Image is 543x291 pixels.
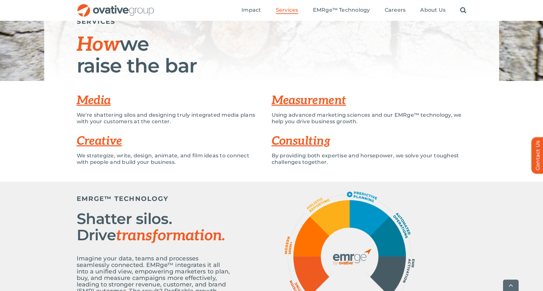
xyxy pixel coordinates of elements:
h5: EMRGE™ TECHNOLOGY [77,195,233,203]
a: Impact [241,7,261,14]
a: Consulting [272,134,330,148]
h1: we raise the bar [77,33,467,76]
a: Services [276,7,298,14]
p: We’re shattering silos and designing truly integrated media plans with your customers at the center. [77,112,262,125]
a: OG_Full_horizontal_RGB [77,3,155,9]
p: We strategize, write, design, animate, and film ideas to connect with people and build your busin... [77,152,262,165]
p: By providing both expertise and horsepower, we solve your toughest challenges together. [272,152,467,165]
a: Careers [385,7,406,14]
a: EMRge™ Technology [313,7,370,14]
h2: Shatter silos. Drive [77,211,233,244]
span: About Us [420,7,446,13]
a: Media [77,93,111,108]
p: Using advanced marketing sciences and our EMRge™ technology, we help you drive business growth. [272,112,467,125]
span: Services [276,7,298,13]
span: EMRge™ Technology [313,7,370,13]
a: Search [460,7,466,14]
span: transformation. [116,227,225,245]
a: Measurement [272,93,346,108]
span: Careers [385,7,406,13]
span: How [77,33,120,57]
a: About Us [420,7,446,14]
h5: SERVICES [77,18,467,25]
span: Impact [241,7,261,13]
a: Creative [77,134,122,148]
